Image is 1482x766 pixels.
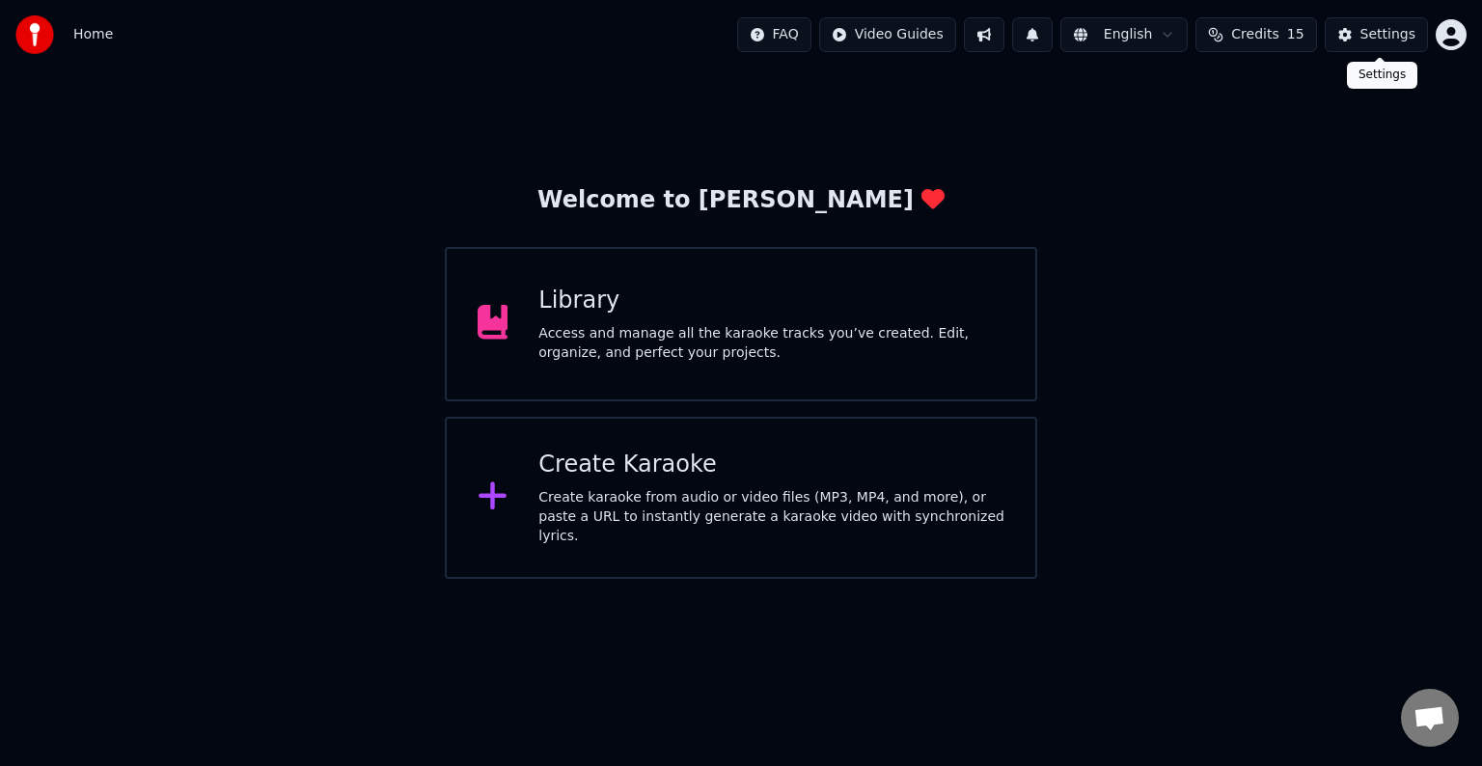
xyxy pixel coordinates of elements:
div: Library [538,286,1004,316]
div: Settings [1347,62,1417,89]
div: Create Karaoke [538,450,1004,480]
span: Home [73,25,113,44]
span: 15 [1287,25,1304,44]
button: Credits15 [1195,17,1316,52]
div: Access and manage all the karaoke tracks you’ve created. Edit, organize, and perfect your projects. [538,324,1004,363]
img: youka [15,15,54,54]
div: Create karaoke from audio or video files (MP3, MP4, and more), or paste a URL to instantly genera... [538,488,1004,546]
button: Video Guides [819,17,956,52]
button: Settings [1325,17,1428,52]
div: Welcome to [PERSON_NAME] [537,185,945,216]
div: Settings [1360,25,1415,44]
div: Obrolan terbuka [1401,689,1459,747]
span: Credits [1231,25,1278,44]
button: FAQ [737,17,811,52]
nav: breadcrumb [73,25,113,44]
